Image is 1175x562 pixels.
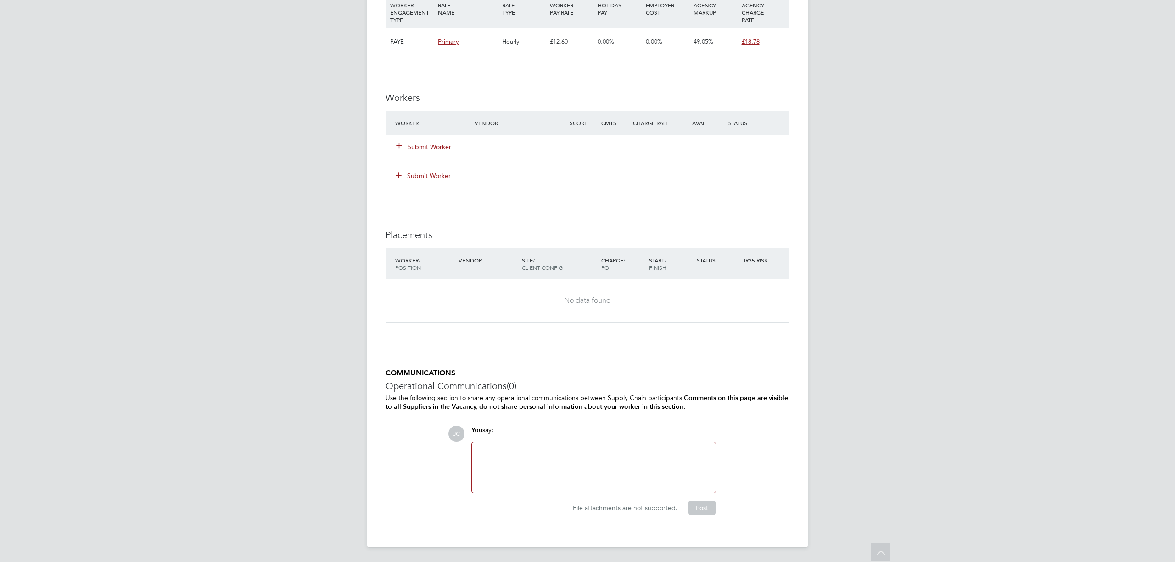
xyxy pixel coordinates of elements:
[599,252,647,276] div: Charge
[388,28,436,55] div: PAYE
[386,380,789,392] h3: Operational Communications
[471,426,716,442] div: say:
[678,115,726,131] div: Avail
[567,115,599,131] div: Score
[522,256,563,271] span: / Client Config
[393,115,472,131] div: Worker
[456,252,520,268] div: Vendor
[631,115,678,131] div: Charge Rate
[646,38,662,45] span: 0.00%
[742,38,760,45] span: £18.78
[448,426,464,442] span: JC
[694,38,713,45] span: 49.05%
[647,252,694,276] div: Start
[386,368,789,378] h5: COMMUNICATIONS
[389,168,458,183] button: Submit Worker
[520,252,599,276] div: Site
[395,296,780,306] div: No data found
[393,252,456,276] div: Worker
[726,115,789,131] div: Status
[548,28,595,55] div: £12.60
[601,256,625,271] span: / PO
[599,115,631,131] div: Cmts
[598,38,614,45] span: 0.00%
[694,252,742,268] div: Status
[507,380,516,392] span: (0)
[386,394,789,411] p: Use the following section to share any operational communications between Supply Chain participants.
[742,252,773,268] div: IR35 Risk
[500,28,548,55] div: Hourly
[386,394,788,411] b: Comments on this page are visible to all Suppliers in the Vacancy, do not share personal informat...
[688,501,716,515] button: Post
[438,38,459,45] span: Primary
[471,426,482,434] span: You
[386,229,789,241] h3: Placements
[395,256,421,271] span: / Position
[472,115,567,131] div: Vendor
[649,256,666,271] span: / Finish
[397,142,452,151] button: Submit Worker
[386,92,789,104] h3: Workers
[573,504,677,512] span: File attachments are not supported.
